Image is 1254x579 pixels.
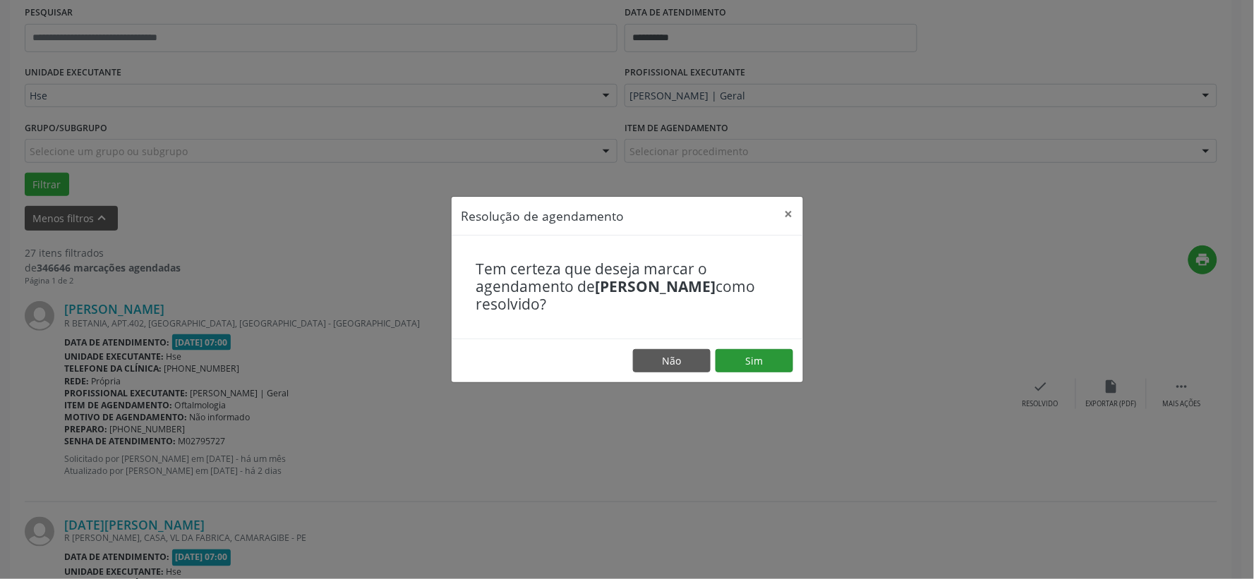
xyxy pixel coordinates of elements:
button: Não [633,349,711,373]
h4: Tem certeza que deseja marcar o agendamento de como resolvido? [476,260,778,314]
h5: Resolução de agendamento [462,207,625,225]
button: Sim [716,349,793,373]
button: Close [775,197,803,231]
b: [PERSON_NAME] [596,276,716,296]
